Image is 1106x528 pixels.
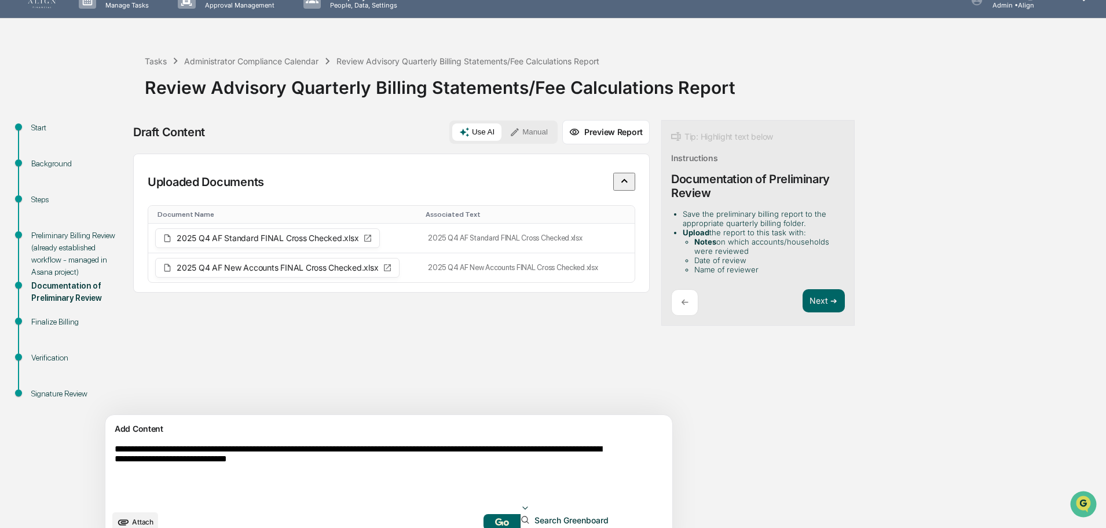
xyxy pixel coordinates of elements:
[7,201,79,222] a: 🖐️Preclearance
[184,56,318,66] div: Administrator Compliance Calendar
[681,297,688,308] p: ←
[562,120,650,144] button: Preview Report
[84,207,93,216] div: 🗄️
[31,316,126,328] div: Finalize Billing
[421,253,615,282] td: 2025 Q4 AF New Accounts FINAL Cross Checked.xlsx
[31,388,126,400] div: Signature Review
[683,228,840,274] li: the report to this task with:
[177,234,358,242] span: 2025 Q4 AF Standard FINAL Cross Checked.xlsx
[23,228,73,239] span: Data Lookup
[1069,490,1100,521] iframe: Open customer support
[96,158,100,167] span: •
[102,158,126,167] span: [DATE]
[803,289,845,313] button: Next ➔
[24,89,45,110] img: 8933085812038_c878075ebb4cc5468115_72.jpg
[197,92,211,106] button: Start new chat
[622,231,627,245] button: Remove file
[132,518,153,526] span: Attach
[7,223,78,244] a: 🔎Data Lookup
[36,158,94,167] span: [PERSON_NAME]
[79,201,148,222] a: 🗄️Attestations
[31,122,126,134] div: Start
[983,1,1065,9] p: Admin • Align
[96,206,144,217] span: Attestations
[196,1,280,9] p: Approval Management
[148,175,264,189] p: Uploaded Documents
[671,130,773,144] div: Tip: Highlight text below
[180,126,211,140] button: See all
[452,123,501,141] button: Use AI
[31,158,126,170] div: Background
[52,89,190,100] div: Start new chat
[426,210,610,219] div: Toggle SortBy
[145,56,167,66] div: Tasks
[622,261,627,274] button: Remove file
[321,1,403,9] p: People, Data, Settings
[683,228,709,237] strong: Upload
[12,89,32,110] img: 1746055101610-c473b297-6a78-478c-a979-82029cc54cd1
[12,207,21,216] div: 🖐️
[694,237,716,246] strong: Notes
[115,256,140,265] span: Pylon
[671,153,718,163] div: Instructions
[31,230,126,278] div: Preliminary Billing Review (already established workflow - managed in Asana project)
[31,352,126,364] div: Verification
[31,280,126,304] div: Documentation of Preliminary Review
[145,68,1100,98] div: Review Advisory Quarterly Billing Statements/Fee Calculations Report
[521,515,530,525] img: MagnifyingGlass
[694,237,840,256] li: on which accounts/households were reviewed
[158,210,416,219] div: Toggle SortBy
[336,56,599,66] div: Review Advisory Quarterly Billing Statements/Fee Calculations Report
[671,172,845,200] div: Documentation of Preliminary Review
[12,229,21,238] div: 🔎
[12,129,78,138] div: Past conversations
[31,194,126,206] div: Steps
[12,24,211,43] p: How can we help?
[96,1,155,9] p: Manage Tasks
[133,125,205,139] div: Draft Content
[495,518,509,526] img: Go
[421,224,615,253] td: 2025 Q4 AF Standard FINAL Cross Checked.xlsx
[503,123,555,141] button: Manual
[82,256,140,265] a: Powered byPylon
[12,147,30,165] img: Lauralee Raukar
[177,264,378,272] span: 2025 Q4 AF New Accounts FINAL Cross Checked.xlsx
[694,256,840,265] li: Date of review
[112,422,665,436] div: Add Content
[694,265,840,274] li: Name of reviewer
[683,209,840,228] li: Save the preliminary billing report to the appropriate quarterly billing folder.
[530,515,609,525] span: Search Greenboard
[23,206,75,217] span: Preclearance
[52,100,159,110] div: We're available if you need us!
